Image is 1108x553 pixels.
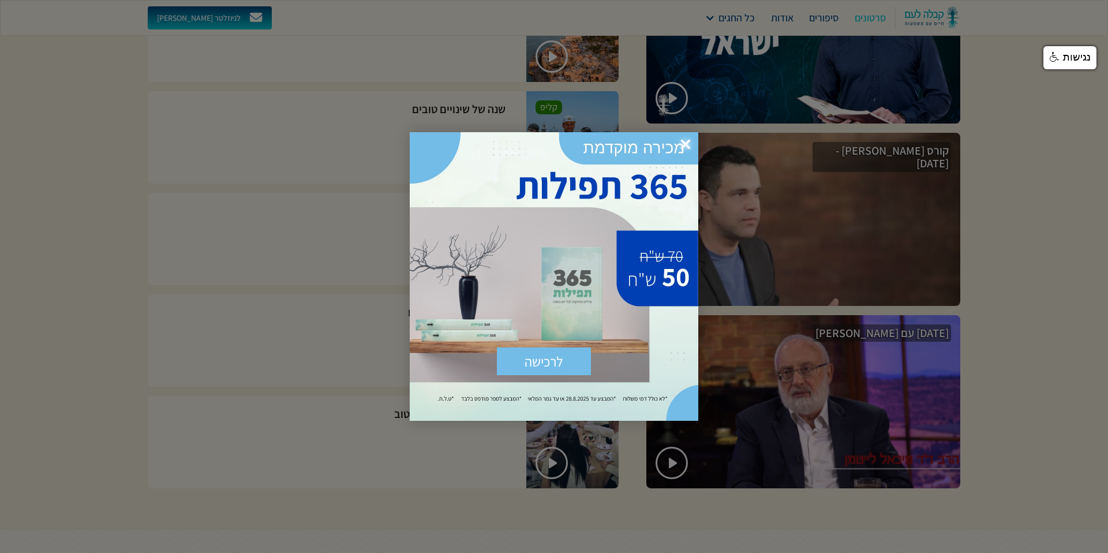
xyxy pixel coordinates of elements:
[497,348,591,375] div: שלח
[1063,51,1091,63] span: נגישות
[1043,46,1096,69] a: נגישות
[673,132,698,158] div: סגור פופאפ
[1050,52,1060,62] img: נגישות
[673,132,698,158] span: סגור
